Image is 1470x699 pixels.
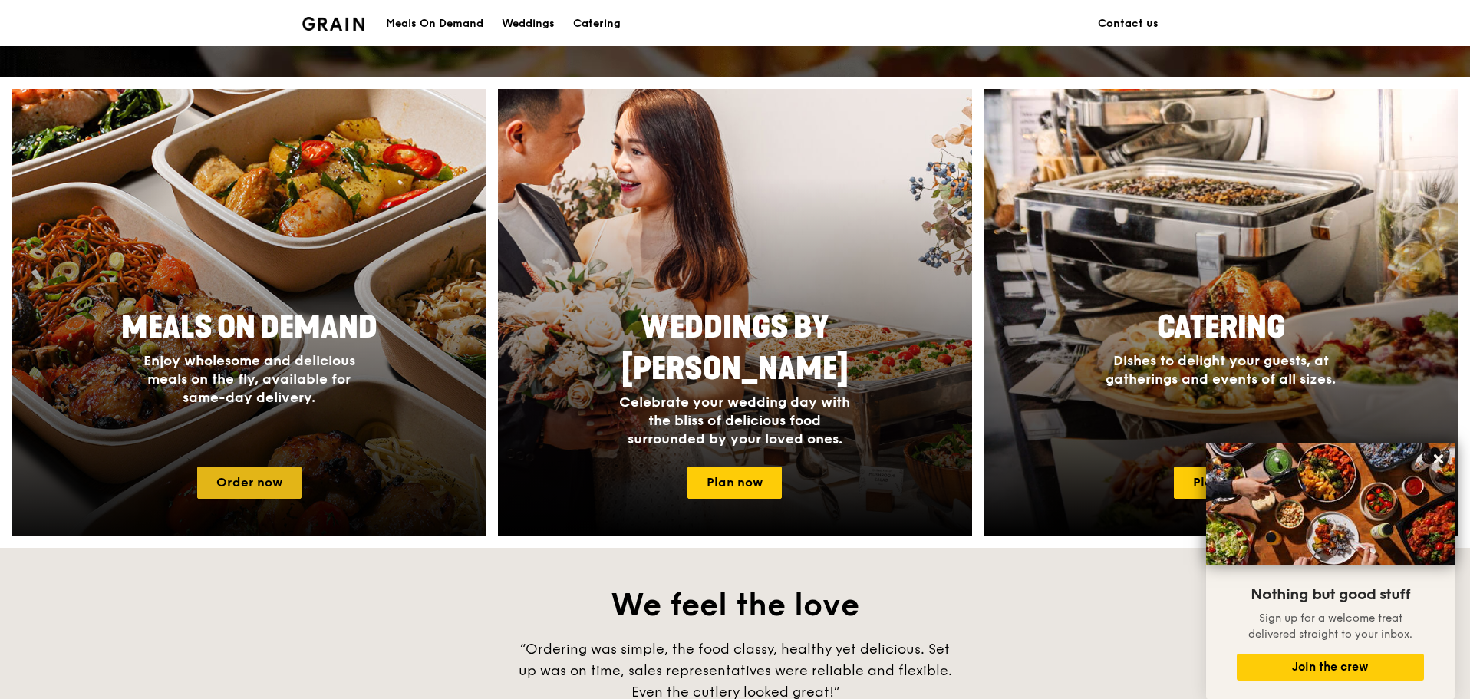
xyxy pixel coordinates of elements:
[498,89,971,536] img: weddings-card.4f3003b8.jpg
[12,89,486,536] a: Meals On DemandEnjoy wholesome and delicious meals on the fly, available for same-day delivery.Or...
[502,1,555,47] div: Weddings
[1089,1,1168,47] a: Contact us
[1157,309,1285,346] span: Catering
[564,1,630,47] a: Catering
[1237,654,1424,681] button: Join the crew
[493,1,564,47] a: Weddings
[302,17,364,31] img: Grain
[621,309,849,387] span: Weddings by [PERSON_NAME]
[121,309,377,346] span: Meals On Demand
[1106,352,1336,387] span: Dishes to delight your guests, at gatherings and events of all sizes.
[1206,443,1455,565] img: DSC07876-Edit02-Large.jpeg
[197,467,302,499] a: Order now
[1251,585,1410,604] span: Nothing but good stuff
[687,467,782,499] a: Plan now
[1426,447,1451,471] button: Close
[619,394,850,447] span: Celebrate your wedding day with the bliss of delicious food surrounded by your loved ones.
[573,1,621,47] div: Catering
[386,1,483,47] div: Meals On Demand
[1174,467,1268,499] a: Plan now
[984,89,1458,536] a: CateringDishes to delight your guests, at gatherings and events of all sizes.Plan now
[984,89,1458,536] img: catering-card.e1cfaf3e.jpg
[498,89,971,536] a: Weddings by [PERSON_NAME]Celebrate your wedding day with the bliss of delicious food surrounded b...
[143,352,355,406] span: Enjoy wholesome and delicious meals on the fly, available for same-day delivery.
[1248,612,1412,641] span: Sign up for a welcome treat delivered straight to your inbox.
